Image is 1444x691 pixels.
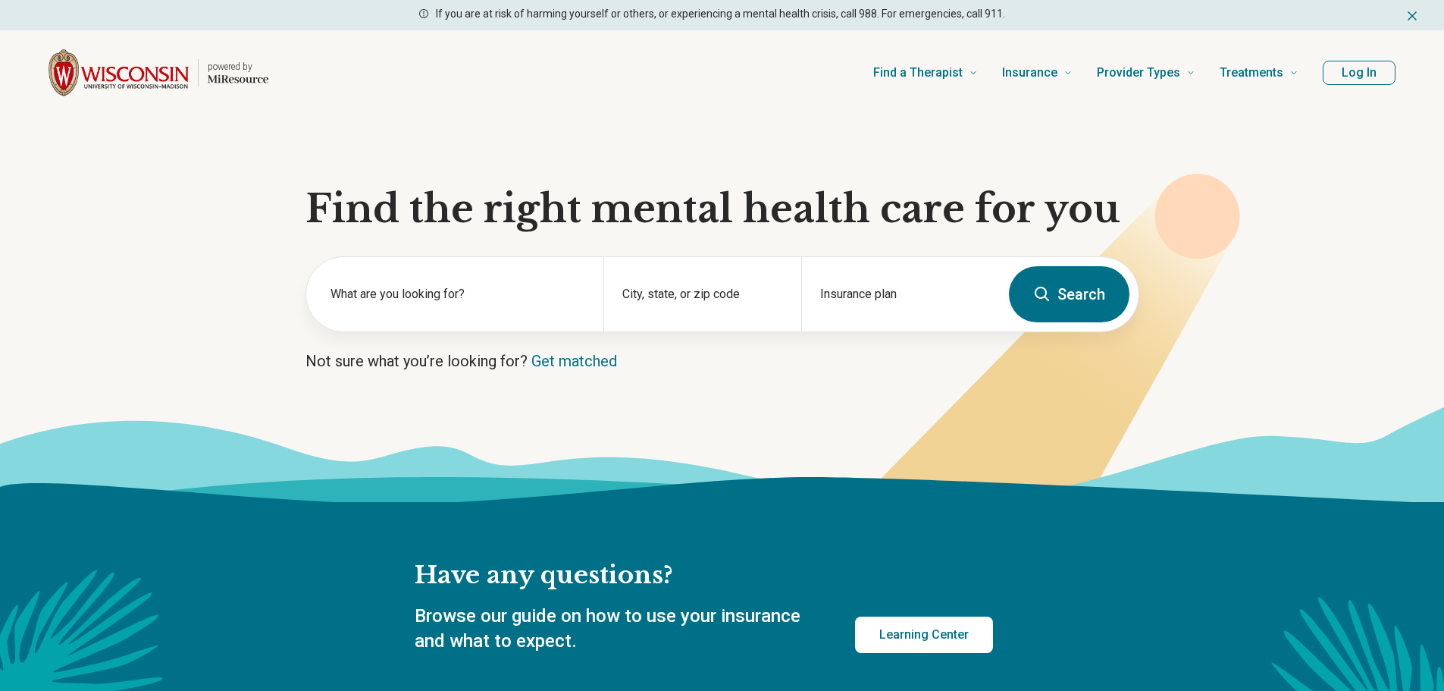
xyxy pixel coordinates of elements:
[208,61,268,73] p: powered by
[1009,266,1129,322] button: Search
[873,62,963,83] span: Find a Therapist
[330,285,585,303] label: What are you looking for?
[531,352,617,370] a: Get matched
[1002,42,1073,103] a: Insurance
[1097,42,1195,103] a: Provider Types
[305,350,1139,372] p: Not sure what you’re looking for?
[1405,6,1420,24] button: Dismiss
[1323,61,1395,85] button: Log In
[305,187,1139,232] h1: Find the right mental health care for you
[49,49,268,97] a: Home page
[855,617,993,653] a: Learning Center
[436,6,1005,22] p: If you are at risk of harming yourself or others, or experiencing a mental health crisis, call 98...
[873,42,978,103] a: Find a Therapist
[1220,42,1298,103] a: Treatments
[1002,62,1057,83] span: Insurance
[415,604,819,655] p: Browse our guide on how to use your insurance and what to expect.
[415,560,993,592] h2: Have any questions?
[1097,62,1180,83] span: Provider Types
[1220,62,1283,83] span: Treatments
